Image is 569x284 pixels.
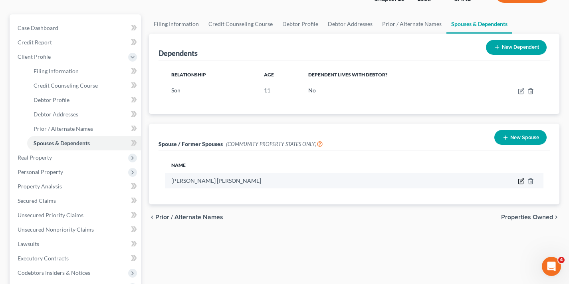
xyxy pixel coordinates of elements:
a: Spouses & Dependents [27,136,141,150]
a: Filing Information [149,14,204,34]
span: (COMMUNITY PROPERTY STATES ONLY) [226,141,323,147]
button: Properties Owned chevron_right [501,214,559,220]
th: Age [258,67,302,83]
i: chevron_left [149,214,155,220]
a: Case Dashboard [11,21,141,35]
a: Debtor Profile [27,93,141,107]
a: Prior / Alternate Names [377,14,446,34]
a: Unsecured Nonpriority Claims [11,222,141,237]
span: Case Dashboard [18,24,58,31]
span: Unsecured Nonpriority Claims [18,226,94,233]
a: Unsecured Priority Claims [11,208,141,222]
span: Prior / Alternate Names [34,125,93,132]
span: Properties Owned [501,214,553,220]
a: Prior / Alternate Names [27,122,141,136]
a: Credit Counseling Course [204,14,278,34]
a: Credit Report [11,35,141,50]
span: Debtor Addresses [34,111,78,118]
span: Prior / Alternate Names [155,214,223,220]
span: 4 [558,257,565,263]
span: Unsecured Priority Claims [18,212,83,218]
button: New Spouse [494,130,547,145]
a: Credit Counseling Course [27,78,141,93]
td: [PERSON_NAME] [PERSON_NAME] [165,173,454,188]
span: Filing Information [34,68,79,74]
span: Spouse / Former Spouses [159,140,223,147]
a: Debtor Profile [278,14,323,34]
span: Client Profile [18,53,51,60]
span: Lawsuits [18,240,39,247]
td: Son [165,83,258,98]
span: Secured Claims [18,197,56,204]
span: Codebtors Insiders & Notices [18,269,90,276]
span: Debtor Profile [34,96,69,103]
a: Debtor Addresses [323,14,377,34]
td: No [302,83,481,98]
th: Name [165,157,454,173]
a: Debtor Addresses [27,107,141,122]
span: Personal Property [18,168,63,175]
button: New Dependent [486,40,547,55]
a: Property Analysis [11,179,141,194]
th: Dependent lives with debtor? [302,67,481,83]
a: Executory Contracts [11,251,141,266]
span: Real Property [18,154,52,161]
span: Spouses & Dependents [34,140,90,146]
button: chevron_left Prior / Alternate Names [149,214,223,220]
a: Secured Claims [11,194,141,208]
span: Credit Report [18,39,52,46]
th: Relationship [165,67,258,83]
div: Dependents [159,48,198,58]
i: chevron_right [553,214,559,220]
iframe: Intercom live chat [542,257,561,276]
a: Spouses & Dependents [446,14,512,34]
a: Lawsuits [11,237,141,251]
span: Executory Contracts [18,255,69,262]
a: Filing Information [27,64,141,78]
span: Property Analysis [18,183,62,190]
td: 11 [258,83,302,98]
span: Credit Counseling Course [34,82,98,89]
